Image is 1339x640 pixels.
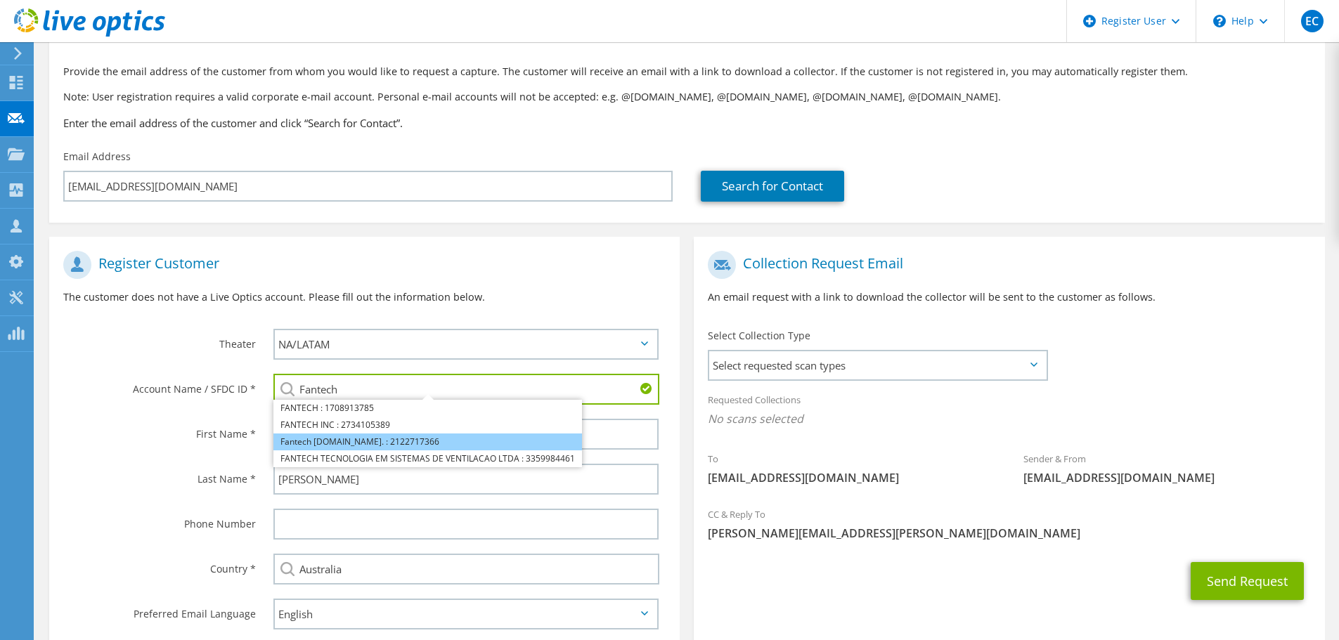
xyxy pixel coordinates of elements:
[63,419,256,441] label: First Name *
[708,525,1310,541] span: [PERSON_NAME][EMAIL_ADDRESS][PERSON_NAME][DOMAIN_NAME]
[1023,470,1311,485] span: [EMAIL_ADDRESS][DOMAIN_NAME]
[63,329,256,351] label: Theater
[694,499,1324,548] div: CC & Reply To
[709,351,1046,379] span: Select requested scan types
[1009,444,1325,492] div: Sender & From
[1191,562,1304,600] button: Send Request
[63,115,1311,131] h3: Enter the email address of the customer and click “Search for Contact”.
[63,64,1311,79] p: Provide the email address of the customer from whom you would like to request a capture. The cust...
[708,470,995,485] span: [EMAIL_ADDRESS][DOMAIN_NAME]
[273,417,582,433] li: FANTECH INC : 2734105389
[63,89,1311,105] p: Note: User registration requires a valid corporate e-mail account. Personal e-mail accounts will ...
[694,385,1324,437] div: Requested Collections
[63,464,256,486] label: Last Name *
[708,411,1310,426] span: No scans selected
[694,444,1009,492] div: To
[63,289,666,305] p: The customer does not have a Live Optics account. Please fill out the information below.
[63,251,659,279] h1: Register Customer
[701,171,844,202] a: Search for Contact
[1301,10,1324,32] span: EC
[708,251,1303,279] h1: Collection Request Email
[273,450,582,467] li: FANTECH TECNOLOGIA EM SISTEMAS DE VENTILACAO LTDA : 3359984461
[273,433,582,450] li: Fantech Pty.Ltd. : 2122717366
[63,599,256,621] label: Preferred Email Language
[63,554,256,576] label: Country *
[273,400,582,417] li: FANTECH : 1708913785
[708,329,810,343] label: Select Collection Type
[1213,15,1226,27] svg: \n
[63,150,131,164] label: Email Address
[63,509,256,531] label: Phone Number
[63,374,256,396] label: Account Name / SFDC ID *
[708,289,1310,305] p: An email request with a link to download the collector will be sent to the customer as follows.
